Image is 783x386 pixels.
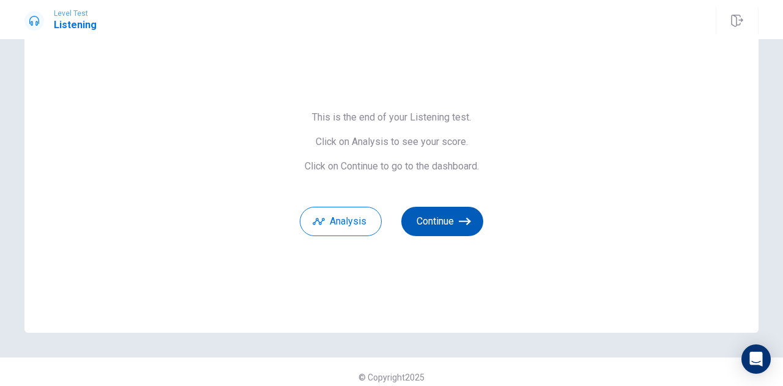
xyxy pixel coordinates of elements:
[54,9,97,18] span: Level Test
[300,207,382,236] button: Analysis
[358,373,425,382] span: © Copyright 2025
[401,207,483,236] button: Continue
[54,18,97,32] h1: Listening
[300,111,483,173] span: This is the end of your Listening test. Click on Analysis to see your score. Click on Continue to...
[741,344,771,374] div: Open Intercom Messenger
